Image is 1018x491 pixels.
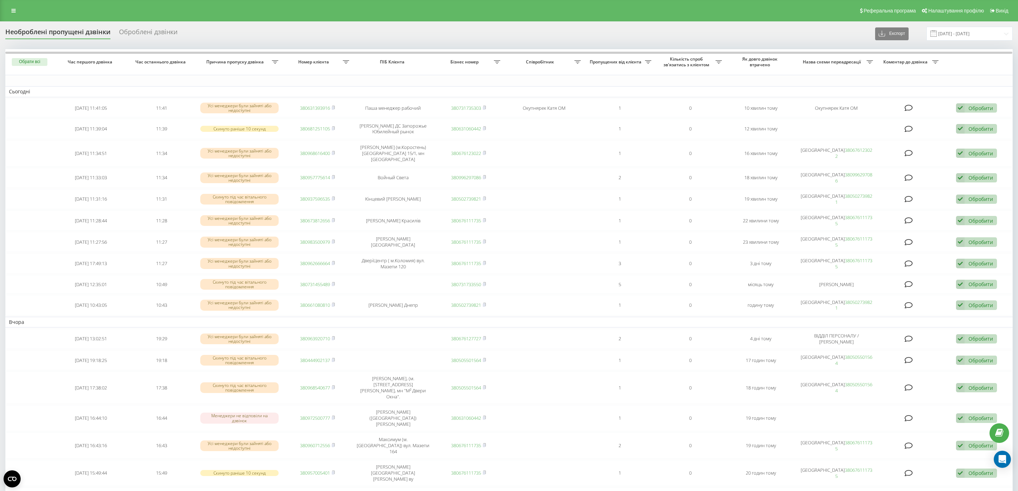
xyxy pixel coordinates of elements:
a: 380957005401 [300,470,330,476]
td: Кінцевий [PERSON_NAME] [353,189,433,209]
td: 2 [584,168,655,188]
td: 3 [584,253,655,273]
a: 380937596535 [300,196,330,202]
td: 0 [655,119,725,139]
td: 1 [584,372,655,404]
a: 380502739821 [451,196,481,202]
td: [GEOGRAPHIC_DATA] [796,295,877,315]
td: [GEOGRAPHIC_DATA] [796,433,877,459]
td: 0 [655,253,725,273]
div: Усі менеджери були зайняті або недоступні [200,440,279,451]
td: Окупнярек Катя ОМ [504,99,584,118]
span: Реферальна програма [864,8,916,14]
td: 0 [655,211,725,231]
td: 2 [584,433,655,459]
td: 1 [584,189,655,209]
td: [DATE] 11:34:51 [56,140,126,166]
td: [GEOGRAPHIC_DATA] [796,232,877,252]
td: [PERSON_NAME] ДС Запорожье Юбилейный рынок [353,119,433,139]
td: [DATE] 16:43:16 [56,433,126,459]
span: Час останнього дзвінка [133,59,190,65]
div: Менеджери не відповіли на дзвінок [200,413,279,423]
td: [DATE] 11:28:44 [56,211,126,231]
td: [DATE] 19:18:25 [56,350,126,370]
span: Вихід [996,8,1008,14]
a: 380676111735 [835,257,872,270]
a: 380502739821 [835,193,872,205]
td: 1 [584,405,655,431]
td: 11:34 [126,168,197,188]
div: Обробити [968,384,993,391]
td: 0 [655,232,725,252]
td: [GEOGRAPHIC_DATA] [796,211,877,231]
a: 380505501564 [835,354,872,366]
td: Вчора [5,317,1013,327]
td: [DATE] 10:43:05 [56,295,126,315]
div: Обробити [968,217,993,224]
td: 0 [655,140,725,166]
td: 0 [655,460,725,486]
td: 12 хвилин тому [725,119,796,139]
td: Паша менеджер рабочий [353,99,433,118]
td: 4 дні тому [725,329,796,349]
a: 380631060442 [451,125,481,132]
td: [GEOGRAPHIC_DATA] [796,140,877,166]
div: Скинуто під час вітального повідомлення [200,355,279,366]
td: [DATE] 11:41:05 [56,99,126,118]
a: 380661080810 [300,302,330,308]
a: 380676123022 [451,150,481,156]
td: [DATE] 11:39:04 [56,119,126,139]
a: 380631393916 [300,105,330,111]
td: [DATE] 11:27:56 [56,232,126,252]
a: 380676111735 [451,239,481,245]
a: 380983500979 [300,239,330,245]
div: Обробити [968,125,993,132]
td: 19 годин тому [725,433,796,459]
td: 1 [584,350,655,370]
div: Усі менеджери були зайняті або недоступні [200,103,279,113]
td: 0 [655,329,725,349]
div: Обробити [968,150,993,157]
span: Співробітник [508,59,574,65]
td: 0 [655,372,725,404]
td: 18 хвилин тому [725,168,796,188]
a: 380673812656 [300,217,330,224]
td: [DATE] 17:49:13 [56,253,126,273]
td: годину тому [725,295,796,315]
td: 11:31 [126,189,197,209]
a: 380631060442 [451,415,481,421]
a: 380996297086 [451,174,481,181]
a: 380731455489 [300,281,330,288]
a: 380957775614 [300,174,330,181]
a: 380676111735 [451,260,481,267]
td: [GEOGRAPHIC_DATA] [796,168,877,188]
a: 380676111735 [451,442,481,449]
a: 380676111735 [835,214,872,227]
td: [DATE] 16:44:10 [56,405,126,431]
td: 17 годин тому [725,350,796,370]
span: Час першого дзвінка [62,59,119,65]
td: 16:43 [126,433,197,459]
td: 16:44 [126,405,197,431]
td: 0 [655,405,725,431]
td: 18 годин тому [725,372,796,404]
td: [DATE] 12:35:01 [56,275,126,294]
td: 10:43 [126,295,197,315]
a: 380968616400 [300,150,330,156]
div: Обробити [968,196,993,202]
a: 380676111735 [835,467,872,479]
div: Усі менеджери були зайняті або недоступні [200,237,279,247]
a: 380963920710 [300,335,330,342]
td: 10:49 [126,275,197,294]
div: Скинуто під час вітального повідомлення [200,279,279,290]
div: Обробити [968,470,993,476]
a: 380505501564 [451,357,481,363]
td: [DATE] 11:31:16 [56,189,126,209]
td: 3 дні тому [725,253,796,273]
td: [DATE] 15:49:44 [56,460,126,486]
button: Експорт [875,27,909,40]
td: [GEOGRAPHIC_DATA] [796,350,877,370]
td: [PERSON_NAME] Красилів [353,211,433,231]
td: [PERSON_NAME] [796,275,877,294]
td: Войный Света [353,168,433,188]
